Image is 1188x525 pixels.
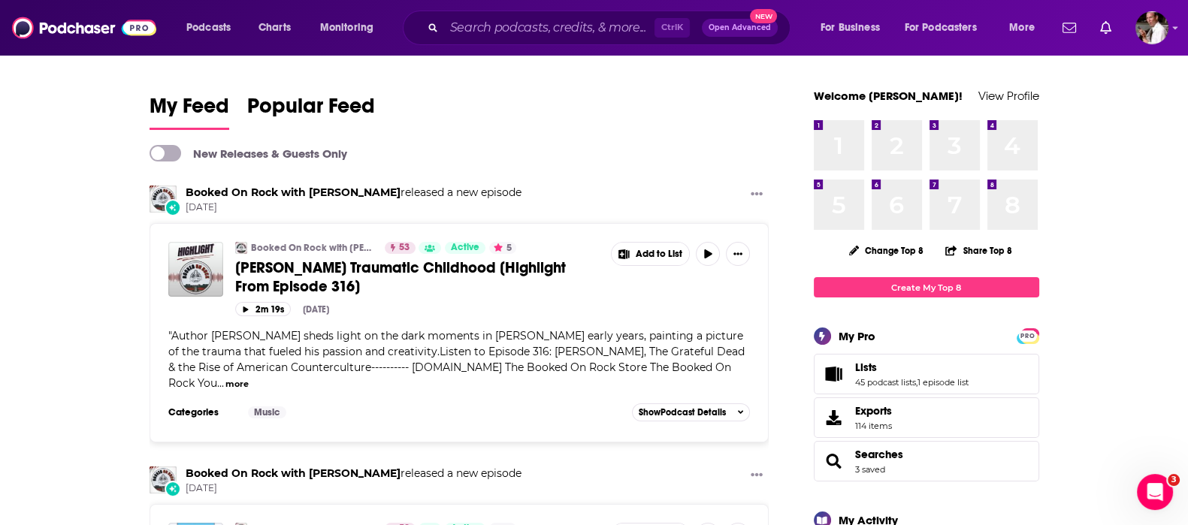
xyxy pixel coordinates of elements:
[150,93,229,130] a: My Feed
[1135,11,1168,44] span: Logged in as Quarto
[150,186,177,213] img: Booked On Rock with Eric Senich
[217,376,224,390] span: ...
[150,466,177,493] img: Booked On Rock with Eric Senich
[248,406,286,418] a: Music
[150,93,229,128] span: My Feed
[247,93,375,128] span: Popular Feed
[176,16,250,40] button: open menu
[999,16,1053,40] button: open menu
[451,240,479,255] span: Active
[186,466,521,481] h3: released a new episode
[385,242,416,254] a: 53
[258,17,291,38] span: Charts
[636,249,682,260] span: Add to List
[819,364,849,385] a: Lists
[247,93,375,130] a: Popular Feed
[1135,11,1168,44] img: User Profile
[320,17,373,38] span: Monitoring
[612,243,690,265] button: Show More Button
[1009,17,1035,38] span: More
[235,258,600,296] a: [PERSON_NAME] Traumatic Childhood [Highlight From Episode 316]
[855,404,892,418] span: Exports
[819,407,849,428] span: Exports
[186,482,521,495] span: [DATE]
[168,242,223,297] img: Jerry Garcia's Traumatic Childhood [Highlight From Episode 316]
[745,186,769,204] button: Show More Button
[709,24,771,32] span: Open Advanced
[1057,15,1082,41] a: Show notifications dropdown
[445,242,485,254] a: Active
[639,407,726,418] span: Show Podcast Details
[444,16,654,40] input: Search podcasts, credits, & more...
[745,466,769,485] button: Show More Button
[750,9,777,23] span: New
[840,241,933,260] button: Change Top 8
[399,240,410,255] span: 53
[814,354,1039,394] span: Lists
[168,329,745,390] span: Author [PERSON_NAME] sheds light on the dark moments in [PERSON_NAME] early years, painting a pic...
[814,441,1039,481] span: Searches
[810,16,899,40] button: open menu
[235,258,566,296] span: [PERSON_NAME] Traumatic Childhood [Highlight From Episode 316]
[1137,474,1173,510] iframe: Intercom live chat
[225,378,249,391] button: more
[917,377,969,388] a: 1 episode list
[905,17,977,38] span: For Podcasters
[1094,15,1117,41] a: Show notifications dropdown
[186,17,231,38] span: Podcasts
[855,464,885,475] a: 3 saved
[1168,474,1180,486] span: 3
[814,277,1039,297] a: Create My Top 8
[855,377,916,388] a: 45 podcast lists
[654,18,690,38] span: Ctrl K
[814,89,963,103] a: Welcome [PERSON_NAME]!
[1135,11,1168,44] button: Show profile menu
[165,481,181,497] div: New Episode
[945,236,1012,265] button: Share Top 8
[235,242,247,254] img: Booked On Rock with Eric Senich
[251,242,375,254] a: Booked On Rock with [PERSON_NAME]
[186,201,521,214] span: [DATE]
[186,186,521,200] h3: released a new episode
[186,466,401,480] a: Booked On Rock with Eric Senich
[702,19,778,37] button: Open AdvancedNew
[895,16,999,40] button: open menu
[839,329,875,343] div: My Pro
[855,421,892,431] span: 114 items
[916,377,917,388] span: ,
[150,145,347,161] a: New Releases & Guests Only
[1019,330,1037,342] span: PRO
[978,89,1039,103] a: View Profile
[235,302,291,316] button: 2m 19s
[165,199,181,216] div: New Episode
[12,14,156,42] img: Podchaser - Follow, Share and Rate Podcasts
[303,304,329,315] div: [DATE]
[855,448,903,461] a: Searches
[855,361,969,374] a: Lists
[489,242,516,254] button: 5
[819,451,849,472] a: Searches
[186,186,401,199] a: Booked On Rock with Eric Senich
[168,406,236,418] h3: Categories
[310,16,393,40] button: open menu
[855,361,877,374] span: Lists
[249,16,300,40] a: Charts
[814,397,1039,438] a: Exports
[1019,330,1037,341] a: PRO
[417,11,805,45] div: Search podcasts, credits, & more...
[821,17,880,38] span: For Business
[632,403,751,421] button: ShowPodcast Details
[168,329,745,390] span: "
[726,242,750,266] button: Show More Button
